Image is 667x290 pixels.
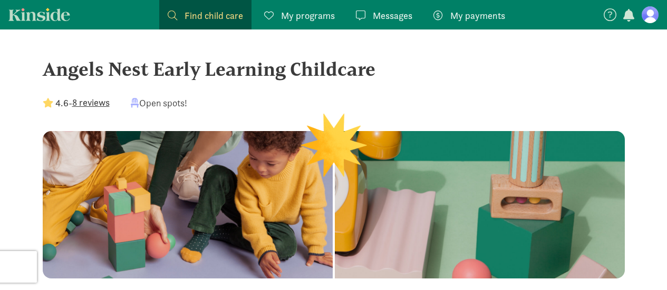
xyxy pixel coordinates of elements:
[185,8,243,23] span: Find child care
[72,95,110,109] button: 8 reviews
[131,96,187,110] div: Open spots!
[281,8,335,23] span: My programs
[43,96,110,110] div: -
[8,8,70,21] a: Kinside
[55,97,69,109] strong: 4.6
[450,8,505,23] span: My payments
[373,8,412,23] span: Messages
[43,55,625,83] div: Angels Nest Early Learning Childcare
